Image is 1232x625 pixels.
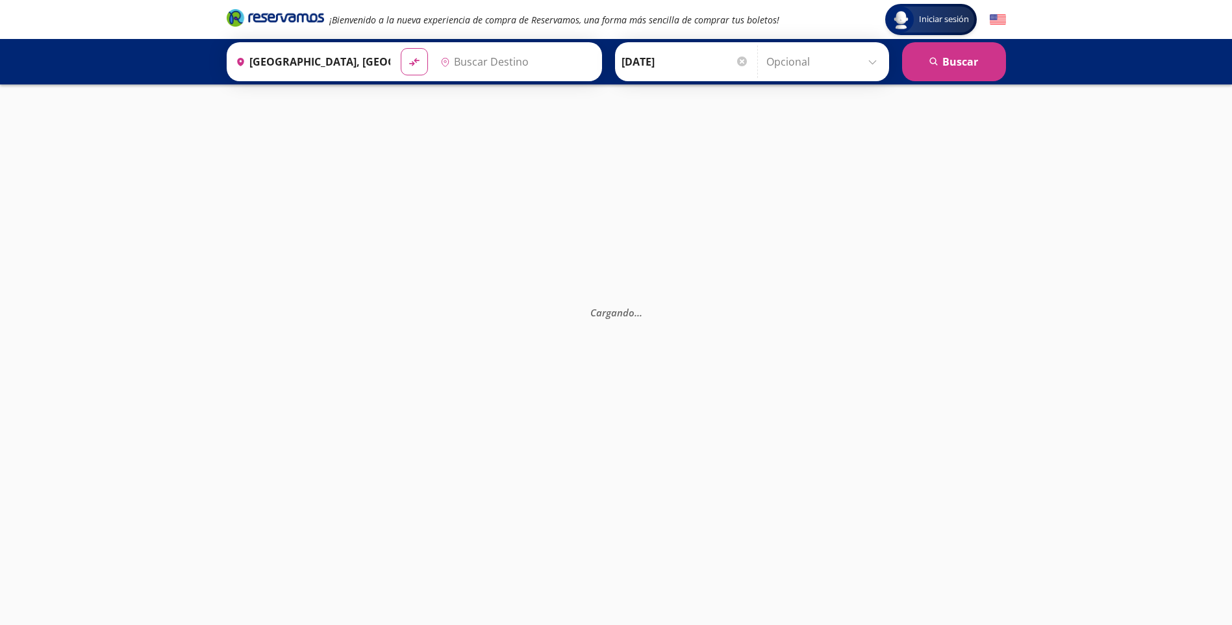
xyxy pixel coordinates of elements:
button: Buscar [902,42,1006,81]
span: . [637,306,640,319]
em: ¡Bienvenido a la nueva experiencia de compra de Reservamos, una forma más sencilla de comprar tus... [329,14,779,26]
input: Buscar Destino [435,45,595,78]
span: . [640,306,642,319]
span: Iniciar sesión [914,13,974,26]
span: . [635,306,637,319]
em: Cargando [590,306,642,319]
i: Brand Logo [227,8,324,27]
input: Buscar Origen [231,45,390,78]
a: Brand Logo [227,8,324,31]
button: English [990,12,1006,28]
input: Elegir Fecha [622,45,749,78]
input: Opcional [766,45,883,78]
